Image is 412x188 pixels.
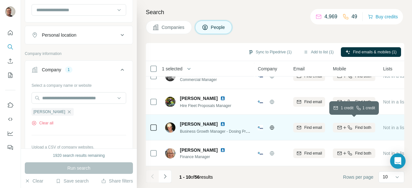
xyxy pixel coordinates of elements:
[355,99,371,105] span: Find both
[293,66,304,72] span: Email
[244,47,296,57] button: Sync to Pipedrive (1)
[293,123,325,132] button: Find email
[165,122,175,133] img: Avatar
[195,175,200,180] span: 56
[351,13,357,21] p: 49
[341,47,401,57] button: Find emails & mobiles (1)
[333,66,346,72] span: Mobile
[304,99,322,105] span: Find email
[220,148,225,153] img: LinkedIn logo
[25,51,133,57] p: Company information
[180,77,242,83] span: Commercial Manager
[258,99,263,104] img: Logo of Wes
[180,154,233,160] span: Finance Manager
[383,74,405,79] span: Not in a list
[159,170,172,183] button: Navigate to next page
[180,121,218,127] span: [PERSON_NAME]
[220,96,225,101] img: LinkedIn logo
[25,62,133,80] button: Company1
[5,142,15,153] button: Feedback
[162,66,183,72] span: 1 selected
[333,97,375,107] button: Find both
[383,99,405,104] span: Not in a list
[355,150,371,156] span: Find both
[383,151,405,156] span: Not in a list
[53,153,105,158] div: 1920 search results remaining
[162,24,185,31] span: Companies
[324,13,337,21] p: 4,969
[5,99,15,111] button: Use Surfe on LinkedIn
[32,120,53,126] button: Clear all
[211,24,226,31] span: People
[258,151,263,156] img: Logo of Wes
[299,47,338,57] button: Add to list (1)
[293,148,325,158] button: Find email
[42,32,76,38] div: Personal location
[333,123,375,132] button: Find both
[179,175,191,180] span: 1 - 10
[191,175,195,180] span: of
[32,80,126,88] div: Select a company name or website
[368,12,398,21] button: Buy credits
[5,27,15,39] button: Quick start
[180,95,218,102] span: [PERSON_NAME]
[180,129,257,134] span: Business Growth Manager - Dosing Products
[390,153,406,169] div: Open Intercom Messenger
[383,66,392,72] span: Lists
[383,125,405,130] span: Not in a list
[32,144,126,150] p: Upload a CSV of company websites.
[146,8,404,17] h4: Search
[25,27,133,43] button: Personal location
[5,55,15,67] button: Enrich CSV
[25,178,43,184] button: Clear
[353,49,397,55] span: Find emails & mobiles (1)
[5,69,15,81] button: My lists
[383,174,388,180] p: 10
[180,147,218,153] span: [PERSON_NAME]
[5,41,15,53] button: Search
[293,97,325,107] button: Find email
[5,6,15,17] img: Avatar
[258,125,263,130] img: Logo of Wes
[33,109,65,115] span: [PERSON_NAME]
[5,113,15,125] button: Use Surfe API
[220,121,225,127] img: LinkedIn logo
[179,175,213,180] span: results
[258,66,277,72] span: Company
[180,103,231,108] span: Hire Fleet Proposals Manager
[65,67,72,73] div: 1
[355,125,371,130] span: Find both
[5,128,15,139] button: Dashboard
[56,178,89,184] button: Save search
[333,148,375,158] button: Find both
[343,174,373,180] span: Rows per page
[101,178,133,184] button: Share filters
[42,67,61,73] div: Company
[165,97,175,107] img: Avatar
[165,148,175,158] img: Avatar
[304,125,322,130] span: Find email
[304,150,322,156] span: Find email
